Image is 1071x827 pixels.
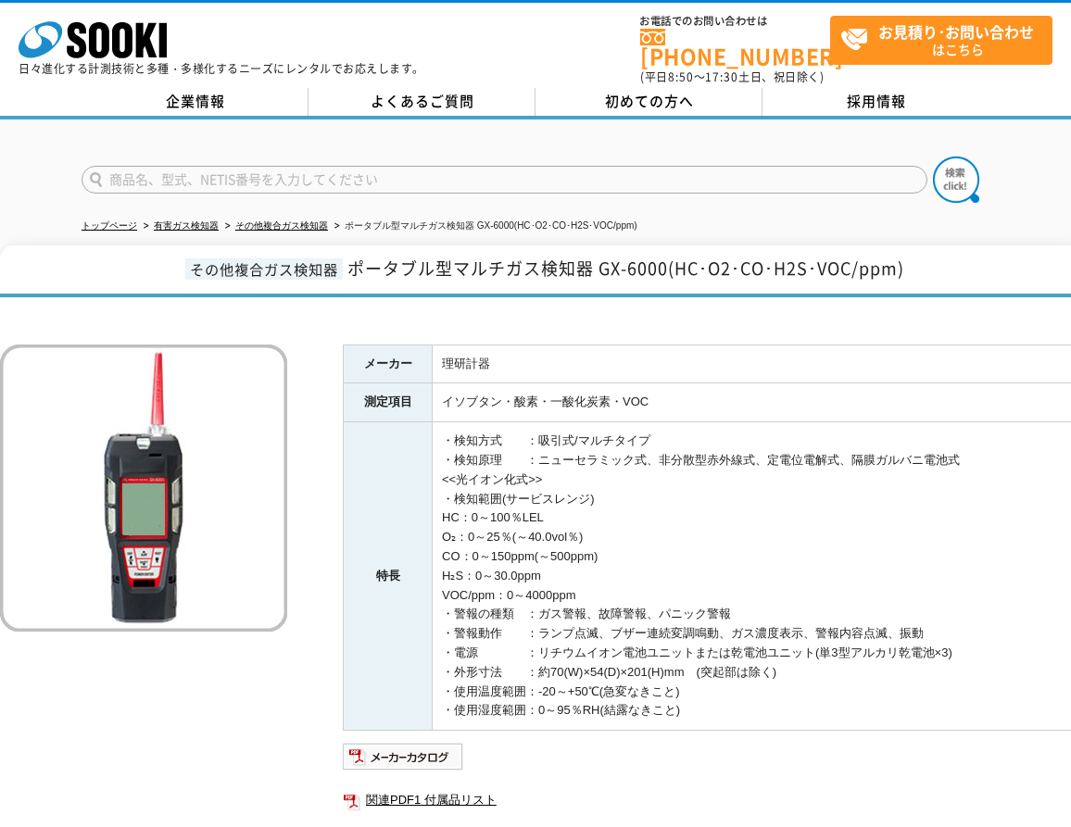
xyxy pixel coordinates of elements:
span: ポータブル型マルチガス検知器 GX-6000(HC･O2･CO･H2S･VOC/ppm) [347,256,904,281]
span: お電話でのお問い合わせは [640,16,830,27]
th: 測定項目 [344,383,433,422]
strong: お見積り･お問い合わせ [878,20,1034,43]
a: メーカーカタログ [343,754,464,768]
span: (平日 ～ 土日、祝日除く) [640,69,824,85]
span: 初めての方へ [605,91,694,111]
a: 企業情報 [82,88,309,116]
span: はこちら [840,17,1052,63]
input: 商品名、型式、NETIS番号を入力してください [82,166,927,194]
img: btn_search.png [933,157,979,203]
a: その他複合ガス検知器 [235,220,328,231]
p: 日々進化する計測技術と多種・多様化するニーズにレンタルでお応えします。 [19,63,424,74]
a: 有害ガス検知器 [154,220,219,231]
span: その他複合ガス検知器 [185,258,343,280]
th: メーカー [344,345,433,383]
a: よくあるご質問 [309,88,535,116]
a: [PHONE_NUMBER] [640,29,830,67]
th: 特長 [344,422,433,731]
a: 初めての方へ [535,88,762,116]
li: ポータブル型マルチガス検知器 GX-6000(HC･O2･CO･H2S･VOC/ppm) [331,217,637,236]
img: メーカーカタログ [343,742,464,771]
span: 17:30 [705,69,738,85]
a: 採用情報 [762,88,989,116]
span: 8:50 [668,69,694,85]
a: お見積り･お問い合わせはこちら [830,16,1052,65]
a: トップページ [82,220,137,231]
